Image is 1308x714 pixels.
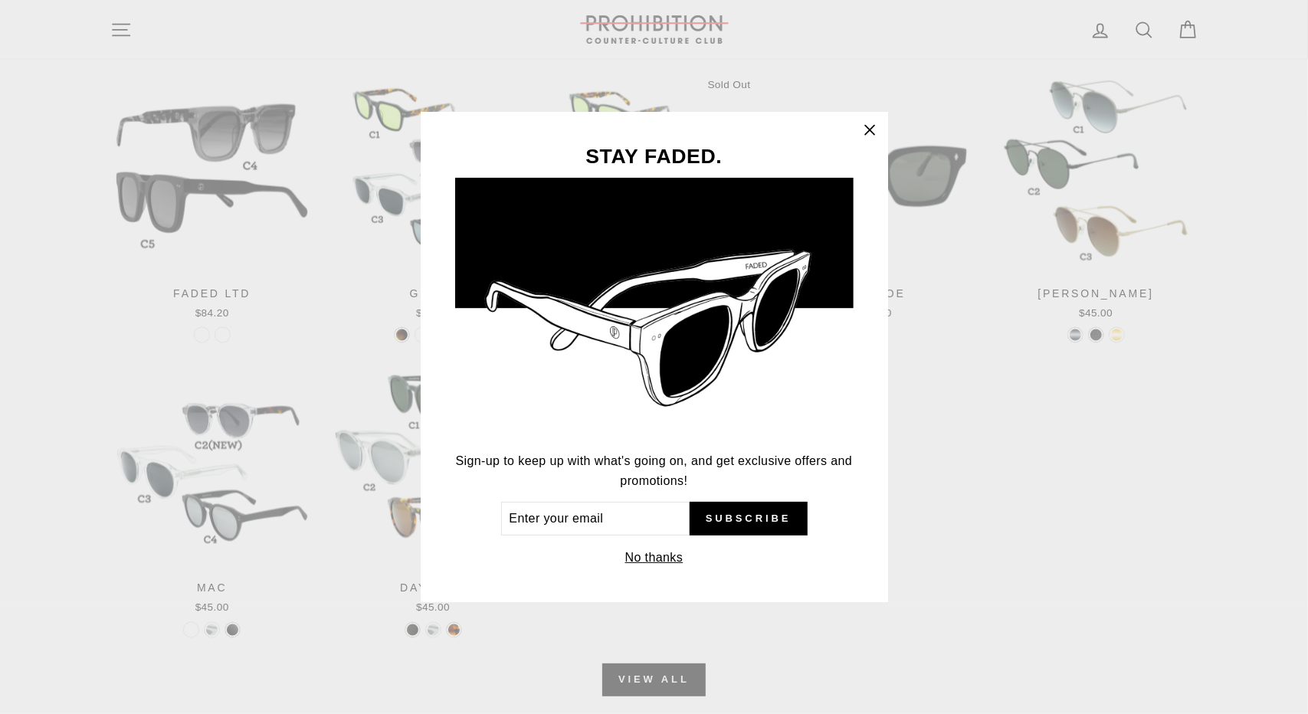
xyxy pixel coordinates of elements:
[455,146,854,167] h3: STAY FADED.
[501,502,690,535] input: Enter your email
[690,502,808,535] button: Subscribe
[706,512,792,526] span: Subscribe
[621,547,688,568] button: No thanks
[455,451,854,490] p: Sign-up to keep up with what's going on, and get exclusive offers and promotions!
